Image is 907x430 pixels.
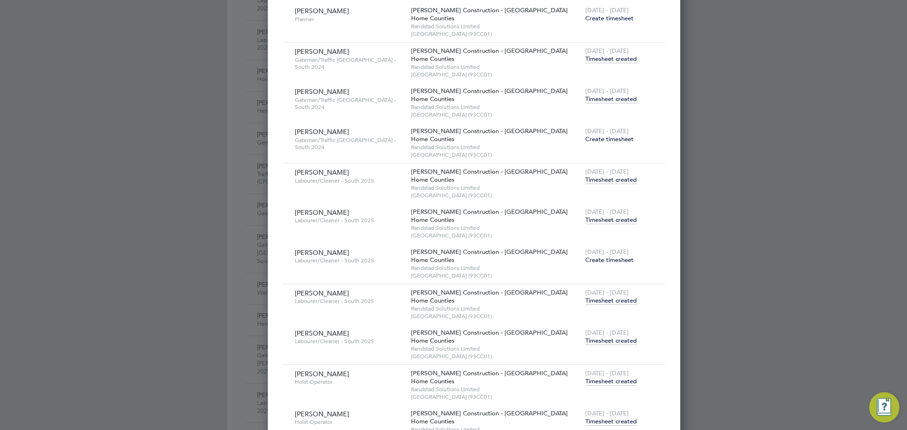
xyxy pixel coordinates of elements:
[585,95,637,103] span: Timesheet created
[295,217,404,224] span: Labourer/Cleaner - South 2025
[411,143,581,151] span: Randstad Solutions Limited
[295,208,349,217] span: [PERSON_NAME]
[295,337,404,345] span: Labourer/Cleaner - South 2025
[411,71,581,78] span: [GEOGRAPHIC_DATA] (93CC01)
[411,224,581,232] span: Randstad Solutions Limited
[411,168,568,184] span: [PERSON_NAME] Construction - [GEOGRAPHIC_DATA] Home Counties
[585,14,633,22] span: Create timesheet
[585,216,637,224] span: Timesheet created
[411,30,581,38] span: [GEOGRAPHIC_DATA] (93CC01)
[295,418,404,426] span: Hoist Operator
[295,410,349,418] span: [PERSON_NAME]
[585,248,629,256] span: [DATE] - [DATE]
[585,417,637,426] span: Timesheet created
[295,7,349,15] span: [PERSON_NAME]
[295,177,404,185] span: Labourer/Cleaner - South 2025
[411,87,568,103] span: [PERSON_NAME] Construction - [GEOGRAPHIC_DATA] Home Counties
[585,369,629,377] span: [DATE] - [DATE]
[411,345,581,353] span: Randstad Solutions Limited
[585,127,629,135] span: [DATE] - [DATE]
[411,329,568,345] span: [PERSON_NAME] Construction - [GEOGRAPHIC_DATA] Home Counties
[411,232,581,239] span: [GEOGRAPHIC_DATA] (93CC01)
[411,353,581,360] span: [GEOGRAPHIC_DATA] (93CC01)
[585,329,629,337] span: [DATE] - [DATE]
[411,393,581,401] span: [GEOGRAPHIC_DATA] (93CC01)
[585,87,629,95] span: [DATE] - [DATE]
[585,409,629,417] span: [DATE] - [DATE]
[411,6,568,22] span: [PERSON_NAME] Construction - [GEOGRAPHIC_DATA] Home Counties
[585,288,629,296] span: [DATE] - [DATE]
[411,272,581,279] span: [GEOGRAPHIC_DATA] (93CC01)
[295,248,349,257] span: [PERSON_NAME]
[585,337,637,345] span: Timesheet created
[585,296,637,305] span: Timesheet created
[411,127,568,143] span: [PERSON_NAME] Construction - [GEOGRAPHIC_DATA] Home Counties
[411,409,568,425] span: [PERSON_NAME] Construction - [GEOGRAPHIC_DATA] Home Counties
[295,378,404,386] span: Hoist Operator
[585,135,633,143] span: Create timesheet
[295,257,404,264] span: Labourer/Cleaner - South 2025
[411,192,581,199] span: [GEOGRAPHIC_DATA] (93CC01)
[585,176,637,184] span: Timesheet created
[295,16,404,23] span: Planner
[411,184,581,192] span: Randstad Solutions Limited
[585,377,637,386] span: Timesheet created
[411,103,581,111] span: Randstad Solutions Limited
[295,96,404,111] span: Gateman/Traffic [GEOGRAPHIC_DATA] - South 2024
[295,289,349,297] span: [PERSON_NAME]
[295,127,349,136] span: [PERSON_NAME]
[869,392,899,422] button: Engage Resource Center
[295,329,349,337] span: [PERSON_NAME]
[411,23,581,30] span: Randstad Solutions Limited
[411,151,581,159] span: [GEOGRAPHIC_DATA] (93CC01)
[295,47,349,56] span: [PERSON_NAME]
[411,248,568,264] span: [PERSON_NAME] Construction - [GEOGRAPHIC_DATA] Home Counties
[585,208,629,216] span: [DATE] - [DATE]
[295,297,404,305] span: Labourer/Cleaner - South 2025
[411,264,581,272] span: Randstad Solutions Limited
[411,386,581,393] span: Randstad Solutions Limited
[295,168,349,177] span: [PERSON_NAME]
[585,256,633,264] span: Create timesheet
[295,370,349,378] span: [PERSON_NAME]
[295,87,349,96] span: [PERSON_NAME]
[411,47,568,63] span: [PERSON_NAME] Construction - [GEOGRAPHIC_DATA] Home Counties
[411,369,568,385] span: [PERSON_NAME] Construction - [GEOGRAPHIC_DATA] Home Counties
[295,136,404,151] span: Gateman/Traffic [GEOGRAPHIC_DATA] - South 2024
[585,55,637,63] span: Timesheet created
[411,312,581,320] span: [GEOGRAPHIC_DATA] (93CC01)
[411,63,581,71] span: Randstad Solutions Limited
[411,208,568,224] span: [PERSON_NAME] Construction - [GEOGRAPHIC_DATA] Home Counties
[585,168,629,176] span: [DATE] - [DATE]
[585,6,629,14] span: [DATE] - [DATE]
[411,111,581,118] span: [GEOGRAPHIC_DATA] (93CC01)
[411,288,568,304] span: [PERSON_NAME] Construction - [GEOGRAPHIC_DATA] Home Counties
[411,305,581,312] span: Randstad Solutions Limited
[295,56,404,71] span: Gateman/Traffic [GEOGRAPHIC_DATA] - South 2024
[585,47,629,55] span: [DATE] - [DATE]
